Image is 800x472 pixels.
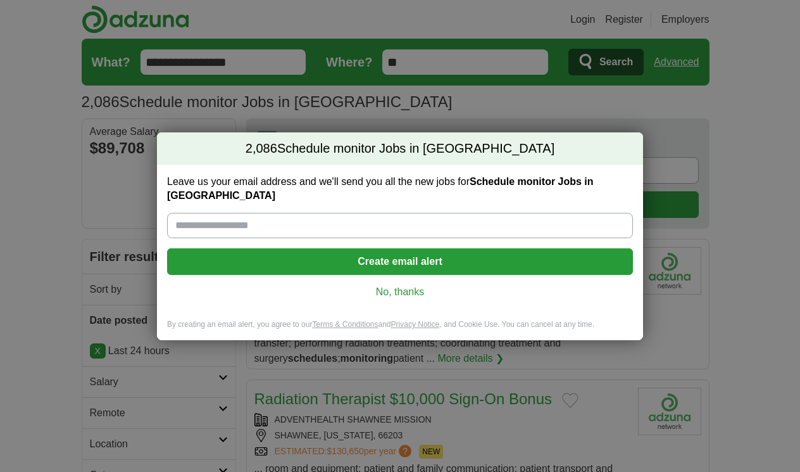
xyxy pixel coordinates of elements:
a: Terms & Conditions [312,320,378,329]
button: Create email alert [167,248,633,275]
a: Privacy Notice [391,320,440,329]
h2: Schedule monitor Jobs in [GEOGRAPHIC_DATA] [157,132,643,165]
a: No, thanks [177,285,623,299]
span: 2,086 [246,140,277,158]
label: Leave us your email address and we'll send you all the new jobs for [167,175,633,203]
div: By creating an email alert, you agree to our and , and Cookie Use. You can cancel at any time. [157,319,643,340]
